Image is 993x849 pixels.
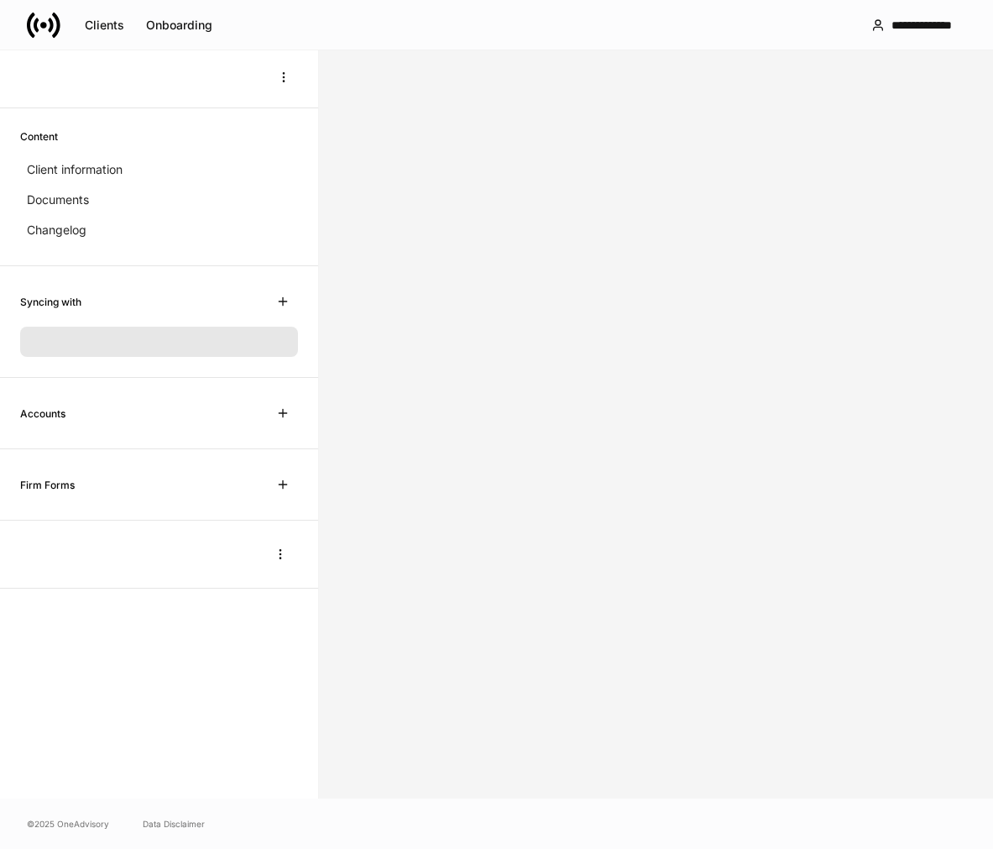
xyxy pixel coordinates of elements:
div: Clients [85,19,124,31]
p: Client information [27,161,123,178]
button: Onboarding [135,12,223,39]
h6: Syncing with [20,294,81,310]
div: Onboarding [146,19,212,31]
a: Changelog [20,215,298,245]
h6: Firm Forms [20,477,75,493]
a: Data Disclaimer [143,817,205,831]
p: Documents [27,191,89,208]
span: © 2025 OneAdvisory [27,817,109,831]
a: Documents [20,185,298,215]
button: Clients [74,12,135,39]
a: Client information [20,155,298,185]
h6: Content [20,128,58,144]
h6: Accounts [20,406,65,422]
p: Changelog [27,222,86,238]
